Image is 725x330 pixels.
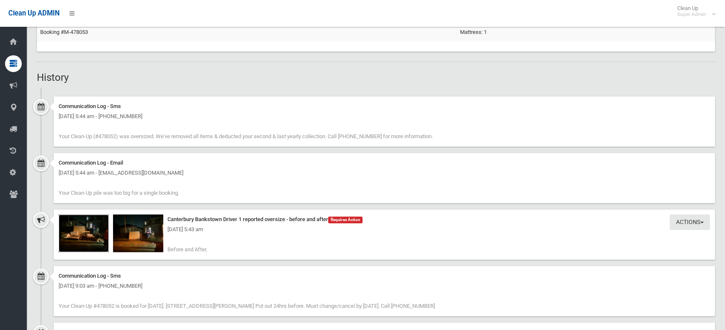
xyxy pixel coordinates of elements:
button: Actions [670,214,710,230]
span: Before and After, [167,246,207,253]
span: Clean Up [673,5,715,18]
img: 2025-08-2105.40.086865509920573370356.jpg [59,214,109,252]
div: [DATE] 5:44 am - [PHONE_NUMBER] [59,111,710,121]
div: [DATE] 5:43 am [59,224,710,235]
span: Your Clean-Up (#478052) was oversized. We've removed all items & deducted your second & last year... [59,133,433,139]
div: Communication Log - Sms [59,271,710,281]
h2: History [37,72,715,83]
span: Your Clean-Up #478052 is booked for [DATE]. [STREET_ADDRESS][PERSON_NAME] Put out 24hrs before. M... [59,303,435,309]
div: Communication Log - Email [59,158,710,168]
span: Clean Up ADMIN [8,9,59,17]
div: Canterbury Bankstown Driver 1 reported oversize - before and after [59,214,710,224]
div: [DATE] 9:03 am - [PHONE_NUMBER] [59,281,710,291]
span: Requires Action [328,217,362,223]
img: 2025-08-2105.43.224330073275198315464.jpg [113,214,163,252]
div: [DATE] 5:44 am - [EMAIL_ADDRESS][DOMAIN_NAME] [59,168,710,178]
div: Communication Log - Sms [59,101,710,111]
span: Your Clean-Up pile was too big for a single booking. [59,190,179,196]
small: Super Admin [677,11,706,18]
td: Mattress: 1 [457,23,715,41]
a: Booking #M-478053 [40,29,88,35]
